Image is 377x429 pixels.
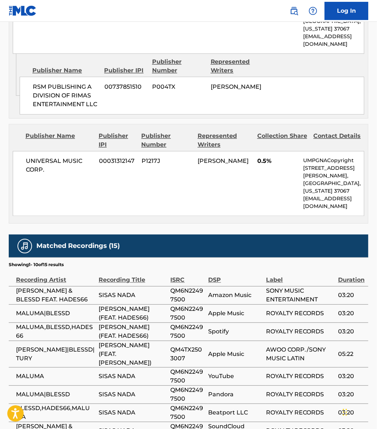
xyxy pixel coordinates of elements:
div: Represented Writers [211,57,264,75]
img: MLC Logo [9,5,37,16]
span: 05:22 [338,350,365,358]
div: Publisher Number [141,132,192,149]
span: 00737851510 [104,83,147,91]
span: MALUMA [16,372,95,381]
span: ROYALTY RECORDS [266,390,334,399]
span: [PERSON_NAME] [211,83,262,90]
span: RSM PUBLISHING A DIVISION OF RIMAS ENTERTAINMENT LLC [33,83,99,109]
div: ISRC [171,268,205,284]
p: Showing 1 - 10 of 15 results [9,261,64,268]
span: QM4TX2503007 [171,345,205,363]
span: Pandora [208,390,262,399]
span: QM6N22497500 [171,368,205,385]
span: QM6N22497500 [171,386,205,403]
span: UNIVERSAL MUSIC CORP. [26,157,94,174]
div: Collection Share [257,132,308,149]
div: Publisher IPI [104,66,146,75]
span: MALUMA|BLESSD [16,390,95,399]
div: Publisher Number [152,57,205,75]
span: MALUMA,BLESSD,HADES66 [16,323,95,340]
span: YouTube [208,372,262,381]
span: SISAS NADA [99,291,167,300]
div: Recording Title [99,268,167,284]
div: Publisher IPI [99,132,136,149]
div: Contact Details [313,132,364,149]
p: [EMAIL_ADDRESS][DOMAIN_NAME] [303,195,364,210]
span: 03:20 [338,291,365,300]
span: [PERSON_NAME] & BLESSD FEAT. HADES66 [16,286,95,304]
span: [PERSON_NAME] (FEAT. [PERSON_NAME]) [99,341,167,367]
span: [PERSON_NAME] (FEAT. HADES66) [99,323,167,340]
span: AWOO CORP./SONY MUSIC LATIN [266,345,334,363]
span: ROYALTY RECORDS [266,309,334,318]
div: Help [306,4,320,18]
span: [PERSON_NAME] [198,157,249,164]
span: QM6N22497500 [171,404,205,421]
span: [PERSON_NAME]|BLESSD|TURY [16,345,95,363]
div: Duration [338,268,365,284]
img: search [290,7,298,15]
span: SISAS NADA [99,390,167,399]
span: SONY MUSIC ENTERTAINMENT [266,286,334,304]
span: Beatport LLC [208,408,262,417]
span: SISAS NADA [99,408,167,417]
span: BLESSD,HADES66,MALUMA [16,404,95,421]
span: 03:20 [338,327,365,336]
div: Label [266,268,334,284]
span: 0.5% [257,157,298,165]
p: UMPGNACopyright [303,157,364,164]
img: help [309,7,317,15]
span: MALUMA|BLESSD [16,309,95,318]
span: P004TX [152,83,205,91]
p: [GEOGRAPHIC_DATA], [US_STATE] 37067 [303,17,364,33]
span: ROYALTY RECORDS [266,408,334,417]
span: ROYALTY RECORDS [266,372,334,381]
div: Represented Writers [198,132,252,149]
span: Apple Music [208,350,262,358]
iframe: Chat Widget [341,394,377,429]
span: 03:20 [338,309,365,318]
h5: Matched Recordings (15) [36,242,120,250]
span: Apple Music [208,309,262,318]
div: Arrastrar [343,401,347,423]
div: Widget de chat [341,394,377,429]
span: SISAS NADA [99,372,167,381]
span: Amazon Music [208,291,262,300]
a: Log In [325,2,368,20]
div: Publisher Name [25,132,93,149]
p: [STREET_ADDRESS][PERSON_NAME], [303,164,364,180]
span: Spotify [208,327,262,336]
span: 00031312147 [99,157,136,165]
a: Public Search [287,4,301,18]
span: ROYALTY RECORDS [266,327,334,336]
span: P1217J [142,157,192,165]
p: [EMAIL_ADDRESS][DOMAIN_NAME] [303,33,364,48]
div: DSP [208,268,262,284]
div: Recording Artist [16,268,95,284]
img: Matched Recordings [20,242,29,250]
span: 03:20 [338,408,365,417]
p: [GEOGRAPHIC_DATA], [US_STATE] 37067 [303,180,364,195]
div: Publisher Name [32,66,99,75]
span: QM6N22497500 [171,323,205,340]
span: 03:20 [338,372,365,381]
span: [PERSON_NAME] (FEAT. HADES66) [99,305,167,322]
span: QM6N22497500 [171,305,205,322]
span: 03:20 [338,390,365,399]
span: QM6N22497500 [171,286,205,304]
